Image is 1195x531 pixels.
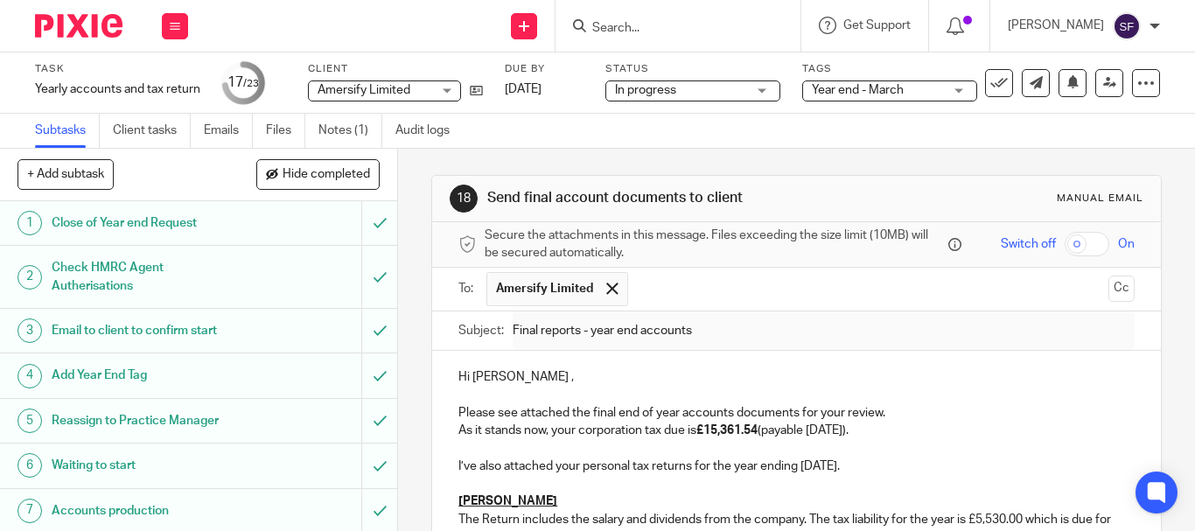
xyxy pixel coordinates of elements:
label: Due by [505,62,584,76]
div: 1 [17,211,42,235]
h1: Waiting to start [52,452,247,479]
img: svg%3E [1113,12,1141,40]
strong: £15,361.54 [696,424,758,437]
small: /23 [243,79,259,88]
label: Status [605,62,780,76]
div: 4 [17,364,42,388]
div: 7 [17,499,42,523]
div: 17 [227,73,259,93]
h1: Close of Year end Request [52,210,247,236]
span: Year end - March [812,84,904,96]
span: Get Support [843,19,911,31]
h1: Check HMRC Agent Autherisations [52,255,247,299]
button: + Add subtask [17,159,114,189]
p: As it stands now, your corporation tax due is (payable [DATE]). [458,422,1135,439]
label: Client [308,62,483,76]
div: 2 [17,265,42,290]
p: Hi [PERSON_NAME] , [458,368,1135,386]
span: Switch off [1001,235,1056,253]
span: On [1118,235,1135,253]
a: Notes (1) [318,114,382,148]
img: Pixie [35,14,122,38]
span: Amersify Limited [496,280,593,297]
span: Hide completed [283,168,370,182]
div: 18 [450,185,478,213]
h1: Send final account documents to client [487,189,834,207]
a: Audit logs [395,114,463,148]
h1: Email to client to confirm start [52,318,247,344]
u: [PERSON_NAME] [458,495,557,507]
a: Subtasks [35,114,100,148]
button: Cc [1108,276,1135,302]
h1: Add Year End Tag [52,362,247,388]
span: Secure the attachments in this message. Files exceeding the size limit (10MB) will be secured aut... [485,227,944,262]
span: [DATE] [505,83,542,95]
div: 3 [17,318,42,343]
label: Task [35,62,200,76]
div: Yearly accounts and tax return [35,80,200,98]
p: I’ve also attached your personal tax returns for the year ending [DATE]. [458,458,1135,475]
div: 6 [17,453,42,478]
button: Hide completed [256,159,380,189]
span: Amersify Limited [318,84,410,96]
label: To: [458,280,478,297]
input: Search [591,21,748,37]
h1: Reassign to Practice Manager [52,408,247,434]
a: Client tasks [113,114,191,148]
label: Tags [802,62,977,76]
label: Subject: [458,322,504,339]
span: In progress [615,84,676,96]
h1: Accounts production [52,498,247,524]
div: Manual email [1057,192,1143,206]
p: [PERSON_NAME] [1008,17,1104,34]
a: Emails [204,114,253,148]
div: 5 [17,409,42,433]
a: Files [266,114,305,148]
p: Please see attached the final end of year accounts documents for your review. [458,404,1135,422]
